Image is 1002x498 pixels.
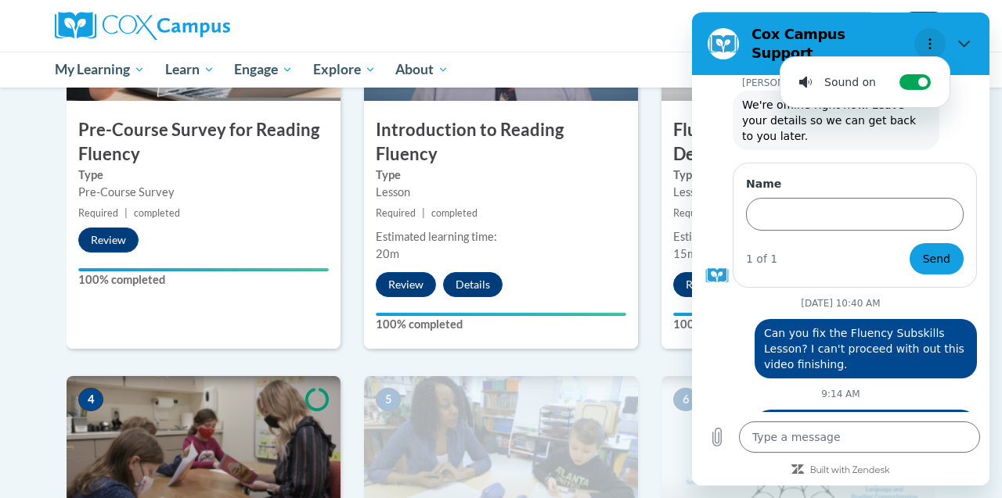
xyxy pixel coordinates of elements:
button: Account Settings [900,12,947,37]
h3: Introduction to Reading Fluency [364,118,638,167]
span: 15m [673,247,697,260]
a: Engage [224,52,303,88]
button: Review [78,228,139,253]
a: About [386,52,460,88]
a: My Learning [45,52,155,88]
label: Type [376,167,626,184]
label: 100% completed [78,271,329,288]
span: completed [431,207,478,219]
span: 4 [78,388,103,411]
span: Explore [313,60,376,79]
span: 6 [673,388,698,411]
div: Lesson [376,184,626,201]
h3: Fluency and Reading Development [661,118,935,167]
h3: Pre-Course Survey for Reading Fluency [67,118,341,167]
iframe: Messaging window [692,13,989,485]
span: 5 [376,388,401,411]
label: Type [673,167,924,184]
div: Pre-Course Survey [78,184,329,201]
span: Engage [234,60,293,79]
label: Type [78,167,329,184]
span: Learn [165,60,214,79]
span: My Learning [55,60,145,79]
a: Cox Campus [55,12,337,40]
span: About [395,60,449,79]
button: Review [673,272,733,297]
div: Estimated learning time: [376,228,626,245]
img: Cox Campus [55,12,230,40]
div: Main menu [43,52,959,88]
span: Required [78,207,118,219]
span: | [124,207,128,219]
button: Details [443,272,503,297]
a: Learn [155,52,225,88]
div: Estimated learning time: [673,228,924,245]
span: completed [134,207,180,219]
button: Review [376,272,436,297]
div: Your progress [78,268,329,271]
span: Required [376,207,416,219]
label: 100% completed [376,316,626,333]
div: Lesson [673,184,924,201]
span: 20m [376,247,399,260]
span: | [422,207,425,219]
div: Your progress [673,313,924,316]
span: Required [673,207,713,219]
label: 100% completed [673,316,924,333]
div: Your progress [376,313,626,316]
a: Explore [303,52,386,88]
